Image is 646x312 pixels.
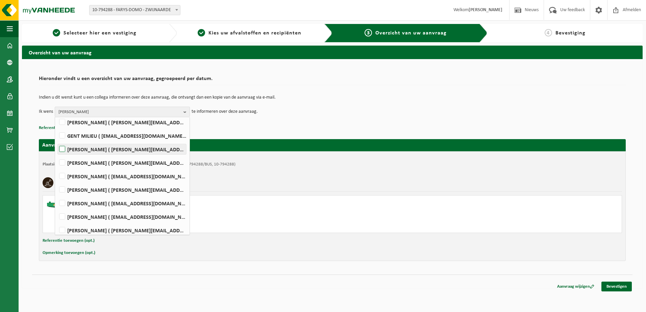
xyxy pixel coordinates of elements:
[58,212,186,222] label: [PERSON_NAME] ( [EMAIL_ADDRESS][DOMAIN_NAME] )
[601,282,632,291] a: Bevestigen
[22,46,643,59] h2: Overzicht van uw aanvraag
[198,29,205,36] span: 2
[64,30,136,36] span: Selecteer hier een vestiging
[39,95,626,100] p: Indien u dit wenst kunt u een collega informeren over deze aanvraag, die ontvangt dan een kopie v...
[73,210,359,215] div: Ophalen en plaatsen lege container
[43,236,95,245] button: Referentie toevoegen (opt.)
[46,199,67,209] img: HK-XC-10-GN-00.png
[192,107,258,117] p: te informeren over deze aanvraag.
[552,282,599,291] a: Aanvraag wijzigen
[208,30,301,36] span: Kies uw afvalstoffen en recipiënten
[43,249,95,257] button: Opmerking toevoegen (opt.)
[58,107,181,117] span: [PERSON_NAME]
[73,218,359,224] div: Aantal: 1
[58,171,186,181] label: [PERSON_NAME] ( [EMAIL_ADDRESS][DOMAIN_NAME] )
[545,29,552,36] span: 4
[58,131,186,141] label: GENT MILIEU ( [EMAIL_ADDRESS][DOMAIN_NAME] )
[375,30,447,36] span: Overzicht van uw aanvraag
[43,162,72,166] strong: Plaatsingsadres:
[73,224,359,229] div: Containers: C10-1476
[55,107,190,117] button: [PERSON_NAME]
[58,225,186,235] label: [PERSON_NAME] ( [PERSON_NAME][EMAIL_ADDRESS][DOMAIN_NAME] )
[58,117,186,127] label: [PERSON_NAME] ( [PERSON_NAME][EMAIL_ADDRESS][DOMAIN_NAME] )
[180,29,319,37] a: 2Kies uw afvalstoffen en recipiënten
[58,144,186,154] label: [PERSON_NAME] ( [PERSON_NAME][EMAIL_ADDRESS][DOMAIN_NAME] )
[39,107,53,117] p: Ik wens
[365,29,372,36] span: 3
[42,142,93,148] strong: Aanvraag voor [DATE]
[53,29,60,36] span: 1
[89,5,180,15] span: 10-794288 - FARYS-DOMO - ZWIJNAARDE
[25,29,164,37] a: 1Selecteer hier een vestiging
[58,198,186,208] label: [PERSON_NAME] ( [EMAIL_ADDRESS][DOMAIN_NAME] )
[469,7,502,12] strong: [PERSON_NAME]
[58,185,186,195] label: [PERSON_NAME] ( [PERSON_NAME][EMAIL_ADDRESS][DOMAIN_NAME] )
[39,76,626,85] h2: Hieronder vindt u een overzicht van uw aanvraag, gegroepeerd per datum.
[58,158,186,168] label: [PERSON_NAME] ( [PERSON_NAME][EMAIL_ADDRESS][DOMAIN_NAME] )
[555,30,586,36] span: Bevestiging
[39,124,91,132] button: Referentie toevoegen (opt.)
[90,5,180,15] span: 10-794288 - FARYS-DOMO - ZWIJNAARDE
